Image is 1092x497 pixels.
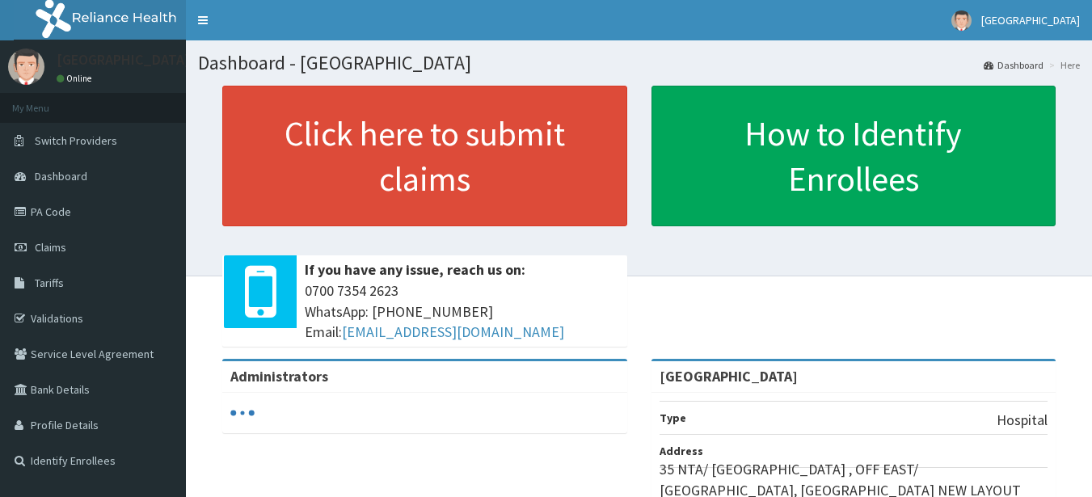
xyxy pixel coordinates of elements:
[35,276,64,290] span: Tariffs
[660,444,703,458] b: Address
[35,240,66,255] span: Claims
[222,86,627,226] a: Click here to submit claims
[651,86,1056,226] a: How to Identify Enrollees
[342,322,564,341] a: [EMAIL_ADDRESS][DOMAIN_NAME]
[35,133,117,148] span: Switch Providers
[198,53,1080,74] h1: Dashboard - [GEOGRAPHIC_DATA]
[305,280,619,343] span: 0700 7354 2623 WhatsApp: [PHONE_NUMBER] Email:
[984,58,1044,72] a: Dashboard
[57,73,95,84] a: Online
[35,169,87,183] span: Dashboard
[57,53,190,67] p: [GEOGRAPHIC_DATA]
[951,11,972,31] img: User Image
[305,260,525,279] b: If you have any issue, reach us on:
[1045,58,1080,72] li: Here
[997,410,1048,431] p: Hospital
[660,367,798,385] strong: [GEOGRAPHIC_DATA]
[981,13,1080,27] span: [GEOGRAPHIC_DATA]
[230,401,255,425] svg: audio-loading
[660,411,686,425] b: Type
[8,48,44,85] img: User Image
[230,367,328,385] b: Administrators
